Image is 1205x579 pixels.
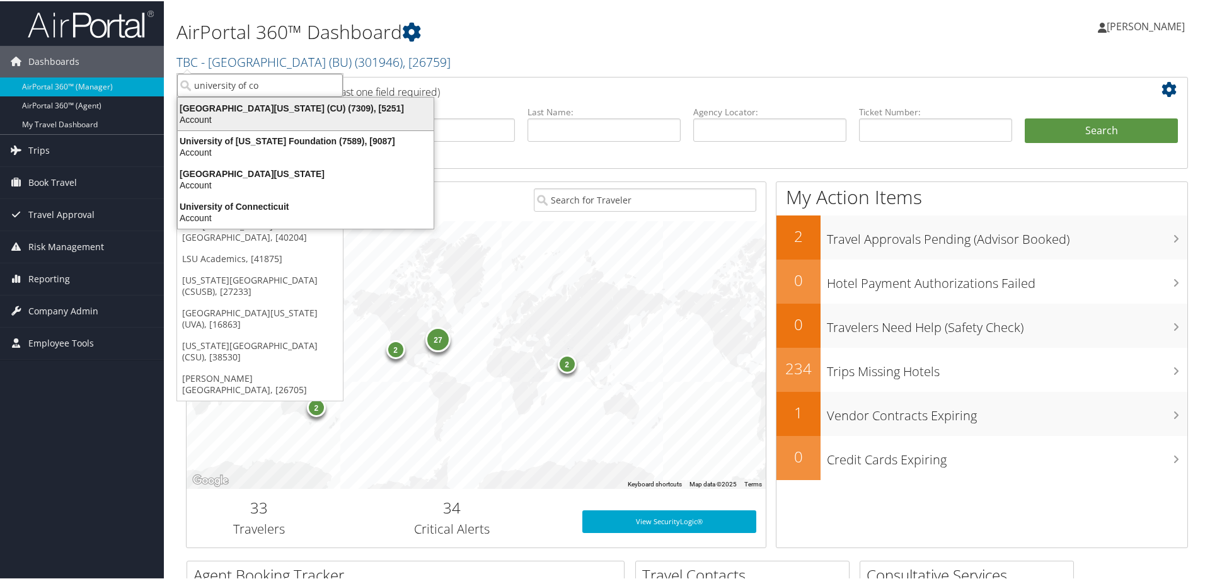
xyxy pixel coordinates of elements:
[776,401,821,422] h2: 1
[827,311,1187,335] h3: Travelers Need Help (Safety Check)
[582,509,756,532] a: View SecurityLogic®
[776,435,1187,479] a: 0Credit Cards Expiring
[425,326,451,351] div: 27
[776,224,821,246] h2: 2
[196,519,322,537] h3: Travelers
[776,312,821,334] h2: 0
[28,198,95,229] span: Travel Approval
[177,301,343,334] a: [GEOGRAPHIC_DATA][US_STATE] (UVA), [16863]
[170,101,441,113] div: [GEOGRAPHIC_DATA][US_STATE] (CU) (7309), [5251]
[190,471,231,488] a: Open this area in Google Maps (opens a new window)
[827,223,1187,247] h3: Travel Approvals Pending (Advisor Booked)
[776,357,821,378] h2: 234
[190,471,231,488] img: Google
[170,146,441,157] div: Account
[170,211,441,222] div: Account
[776,445,821,466] h2: 0
[776,391,1187,435] a: 1Vendor Contracts Expiring
[1107,18,1185,32] span: [PERSON_NAME]
[341,519,563,537] h3: Critical Alerts
[827,399,1187,423] h3: Vendor Contracts Expiring
[177,214,343,247] a: IUC- [PERSON_NAME][GEOGRAPHIC_DATA], [40204]
[196,78,1095,100] h2: Airtinerary Lookup
[776,347,1187,391] a: 234Trips Missing Hotels
[1025,117,1178,142] button: Search
[177,247,343,268] a: LSU Academics, [41875]
[306,396,325,415] div: 2
[827,355,1187,379] h3: Trips Missing Hotels
[557,353,576,372] div: 2
[28,166,77,197] span: Book Travel
[177,72,343,96] input: Search Accounts
[693,105,846,117] label: Agency Locator:
[320,84,440,98] span: (at least one field required)
[28,134,50,165] span: Trips
[386,338,405,357] div: 2
[403,52,451,69] span: , [ 26759 ]
[28,8,154,38] img: airportal-logo.png
[170,200,441,211] div: University of Connecticuit
[776,302,1187,347] a: 0Travelers Need Help (Safety Check)
[628,479,682,488] button: Keyboard shortcuts
[177,367,343,399] a: [PERSON_NAME][GEOGRAPHIC_DATA], [26705]
[170,134,441,146] div: University of [US_STATE] Foundation (7589), [9087]
[689,479,737,486] span: Map data ©2025
[170,167,441,178] div: [GEOGRAPHIC_DATA][US_STATE]
[176,18,857,44] h1: AirPortal 360™ Dashboard
[534,187,756,210] input: Search for Traveler
[827,267,1187,291] h3: Hotel Payment Authorizations Failed
[28,262,70,294] span: Reporting
[28,294,98,326] span: Company Admin
[776,183,1187,209] h1: My Action Items
[355,52,403,69] span: ( 301946 )
[776,214,1187,258] a: 2Travel Approvals Pending (Advisor Booked)
[177,268,343,301] a: [US_STATE][GEOGRAPHIC_DATA] (CSUSB), [27233]
[859,105,1012,117] label: Ticket Number:
[827,444,1187,467] h3: Credit Cards Expiring
[341,496,563,517] h2: 34
[528,105,681,117] label: Last Name:
[744,479,762,486] a: Terms (opens in new tab)
[176,52,451,69] a: TBC - [GEOGRAPHIC_DATA] (BU)
[28,45,79,76] span: Dashboards
[196,496,322,517] h2: 33
[28,230,104,261] span: Risk Management
[28,326,94,358] span: Employee Tools
[170,113,441,124] div: Account
[776,268,821,290] h2: 0
[1098,6,1197,44] a: [PERSON_NAME]
[362,105,515,117] label: First Name:
[776,258,1187,302] a: 0Hotel Payment Authorizations Failed
[170,178,441,190] div: Account
[177,334,343,367] a: [US_STATE][GEOGRAPHIC_DATA] (CSU), [38530]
